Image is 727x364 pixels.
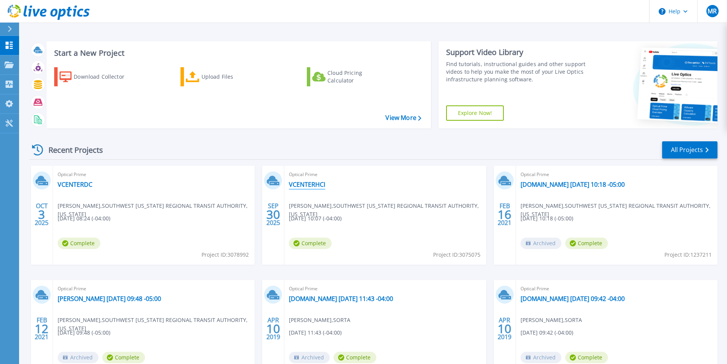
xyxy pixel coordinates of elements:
span: Project ID: 3078992 [201,251,249,259]
a: VCENTERHCI [289,181,325,188]
a: Upload Files [181,67,266,86]
span: Complete [58,238,100,249]
div: APR 2019 [497,315,512,343]
a: Cloud Pricing Calculator [307,67,392,86]
div: Cloud Pricing Calculator [327,69,388,84]
span: 12 [35,325,48,332]
span: MR [708,8,717,14]
a: All Projects [662,141,717,159]
div: OCT 2025 [34,201,49,228]
div: FEB 2021 [497,201,512,228]
div: Recent Projects [29,141,113,159]
span: [PERSON_NAME] , SOUTHWEST [US_STATE] REGIONAL TRANSIT AUTHORITY, [US_STATE] [521,202,717,218]
span: [PERSON_NAME] , SOUTHWEST [US_STATE] REGIONAL TRANSIT AUTHORITY, [US_STATE] [289,202,486,218]
a: View More [385,114,421,121]
span: 10 [266,325,280,332]
div: FEB 2021 [34,315,49,343]
span: Archived [58,352,98,363]
span: 30 [266,211,280,218]
span: Complete [565,238,608,249]
span: Complete [565,352,608,363]
span: Archived [521,352,561,363]
div: Upload Files [201,69,263,84]
span: Optical Prime [289,170,481,179]
span: 16 [498,211,511,218]
span: [DATE] 10:07 (-04:00) [289,214,342,223]
a: [DOMAIN_NAME] [DATE] 09:42 -04:00 [521,295,625,303]
span: Project ID: 3075075 [433,251,480,259]
div: APR 2019 [266,315,280,343]
a: [DOMAIN_NAME] [DATE] 11:43 -04:00 [289,295,393,303]
span: Archived [289,352,330,363]
a: [DOMAIN_NAME] [DATE] 10:18 -05:00 [521,181,625,188]
span: [DATE] 10:18 (-05:00) [521,214,573,223]
span: Optical Prime [58,170,250,179]
span: [DATE] 08:24 (-04:00) [58,214,110,223]
span: 3 [38,211,45,218]
span: Archived [521,238,561,249]
span: [PERSON_NAME] , SOUTHWEST [US_STATE] REGIONAL TRANSIT AUTHORITY, [US_STATE] [58,316,255,333]
a: Explore Now! [446,105,504,121]
span: 10 [498,325,511,332]
a: [PERSON_NAME] [DATE] 09:48 -05:00 [58,295,161,303]
a: VCENTERDC [58,181,92,188]
span: Optical Prime [521,285,713,293]
span: [PERSON_NAME] , SORTA [521,316,582,324]
span: [DATE] 11:43 (-04:00) [289,328,342,337]
span: [PERSON_NAME] , SORTA [289,316,350,324]
div: Find tutorials, instructional guides and other support videos to help you make the most of your L... [446,60,588,83]
div: SEP 2025 [266,201,280,228]
span: [DATE] 09:42 (-04:00) [521,328,573,337]
div: Support Video Library [446,47,588,57]
div: Download Collector [74,69,135,84]
span: Optical Prime [58,285,250,293]
span: [DATE] 09:48 (-05:00) [58,328,110,337]
span: Complete [289,238,332,249]
span: Project ID: 1237211 [664,251,712,259]
span: Complete [334,352,376,363]
span: Optical Prime [289,285,481,293]
span: Complete [102,352,145,363]
a: Download Collector [54,67,139,86]
span: [PERSON_NAME] , SOUTHWEST [US_STATE] REGIONAL TRANSIT AUTHORITY, [US_STATE] [58,202,255,218]
span: Optical Prime [521,170,713,179]
h3: Start a New Project [54,49,421,57]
